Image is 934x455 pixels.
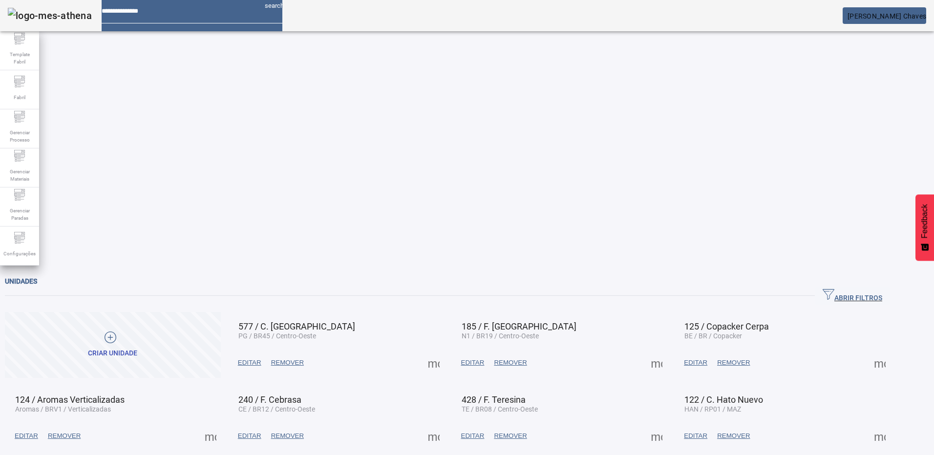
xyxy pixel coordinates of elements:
[679,427,712,445] button: EDITAR
[238,321,355,331] span: 577 / C. [GEOGRAPHIC_DATA]
[238,394,301,405] span: 240 / F. Cebrasa
[848,12,926,20] span: [PERSON_NAME] Chaves
[5,48,34,68] span: Template Fabril
[648,354,665,372] button: Mais
[88,349,137,358] div: Criar unidade
[233,427,266,445] button: EDITAR
[266,354,309,372] button: REMOVER
[489,354,531,372] button: REMOVER
[11,91,28,104] span: Fabril
[0,247,39,260] span: Configurações
[10,427,43,445] button: EDITAR
[461,431,485,441] span: EDITAR
[238,358,261,368] span: EDITAR
[238,405,315,413] span: CE / BR12 / Centro-Oeste
[679,354,712,372] button: EDITAR
[5,312,221,378] button: Criar unidade
[684,358,707,368] span: EDITAR
[461,358,485,368] span: EDITAR
[684,321,769,331] span: 125 / Copacker Cerpa
[462,332,539,340] span: N1 / BR19 / Centro-Oeste
[489,427,531,445] button: REMOVER
[43,427,85,445] button: REMOVER
[425,354,443,372] button: Mais
[684,405,741,413] span: HAN / RP01 / MAZ
[238,332,316,340] span: PG / BR45 / Centro-Oeste
[823,289,882,303] span: ABRIR FILTROS
[271,358,304,368] span: REMOVER
[462,394,526,405] span: 428 / F. Teresina
[456,427,489,445] button: EDITAR
[684,394,763,405] span: 122 / C. Hato Nuevo
[915,194,934,261] button: Feedback - Mostrar pesquisa
[202,427,219,445] button: Mais
[871,354,889,372] button: Mais
[266,427,309,445] button: REMOVER
[48,431,81,441] span: REMOVER
[15,431,38,441] span: EDITAR
[462,321,576,331] span: 185 / F. [GEOGRAPHIC_DATA]
[425,427,443,445] button: Mais
[271,431,304,441] span: REMOVER
[238,431,261,441] span: EDITAR
[920,204,929,238] span: Feedback
[5,204,34,225] span: Gerenciar Paradas
[494,358,527,368] span: REMOVER
[5,277,37,285] span: Unidades
[712,354,755,372] button: REMOVER
[5,126,34,146] span: Gerenciar Processo
[684,332,742,340] span: BE / BR / Copacker
[684,431,707,441] span: EDITAR
[717,431,750,441] span: REMOVER
[233,354,266,372] button: EDITAR
[8,8,92,23] img: logo-mes-athena
[717,358,750,368] span: REMOVER
[494,431,527,441] span: REMOVER
[15,394,125,405] span: 124 / Aromas Verticalizadas
[871,427,889,445] button: Mais
[456,354,489,372] button: EDITAR
[648,427,665,445] button: Mais
[712,427,755,445] button: REMOVER
[15,405,111,413] span: Aromas / BRV1 / Verticalizadas
[815,287,890,305] button: ABRIR FILTROS
[5,165,34,186] span: Gerenciar Materiais
[462,405,538,413] span: TE / BR08 / Centro-Oeste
